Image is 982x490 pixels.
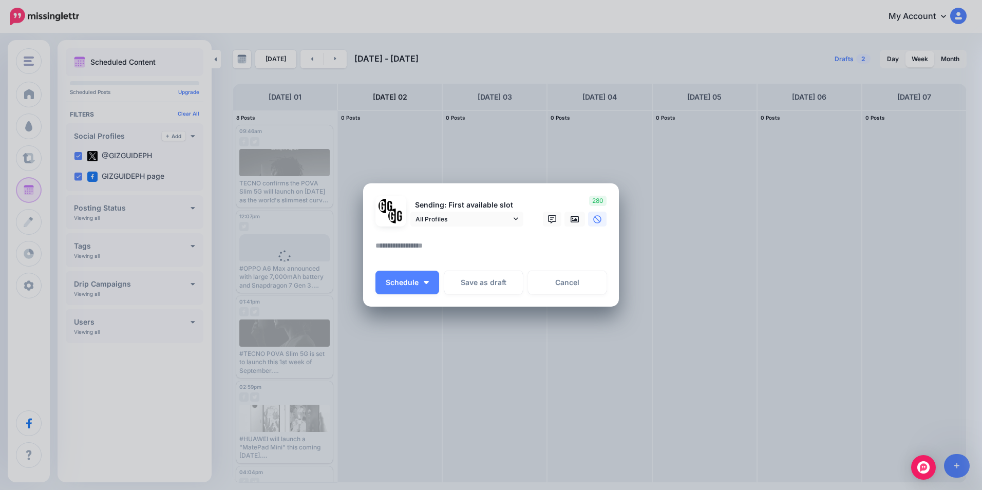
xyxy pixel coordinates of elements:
[911,455,936,480] div: Open Intercom Messenger
[386,279,419,286] span: Schedule
[528,271,607,294] a: Cancel
[589,196,607,206] span: 280
[410,199,523,211] p: Sending: First available slot
[379,199,393,214] img: 353459792_649996473822713_4483302954317148903_n-bsa138318.png
[388,209,403,223] img: JT5sWCfR-79925.png
[416,214,511,224] span: All Profiles
[444,271,523,294] button: Save as draft
[410,212,523,227] a: All Profiles
[424,281,429,284] img: arrow-down-white.png
[375,271,439,294] button: Schedule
